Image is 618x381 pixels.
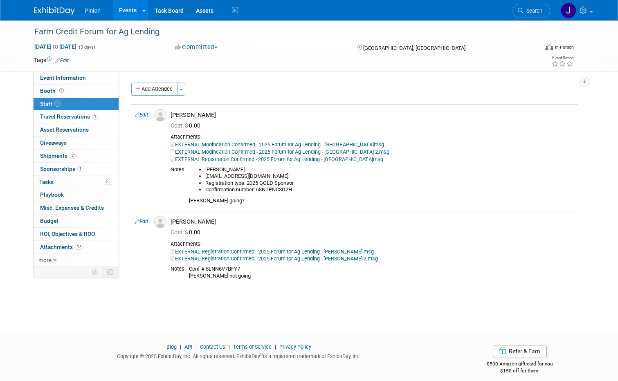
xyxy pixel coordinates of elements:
div: Event Format [494,43,574,55]
a: EXTERNAL Registration Confirmed - 2025 Forum for Ag Lending - [GEOGRAPHIC_DATA]msg [171,156,383,162]
span: Giveaways [40,139,67,146]
span: Staff [40,101,61,107]
a: Staff2 [34,98,119,110]
sup: ® [260,352,263,357]
img: Format-Inperson.png [545,44,553,50]
a: Search [512,4,550,18]
span: Booth not reserved yet [58,87,65,94]
span: 2 [54,101,61,107]
span: Event Information [40,74,86,81]
div: [PERSON_NAME] going? [189,166,575,204]
span: 1 [77,166,83,172]
span: 1 [92,114,98,120]
div: Attachments: [171,241,575,247]
div: Notes: [171,166,186,173]
span: | [273,344,278,350]
span: | [193,344,199,350]
span: Cost: $ [171,229,189,235]
li: Registration type: 2025 GOLD Sponsor [205,180,575,187]
a: API [184,344,192,350]
span: [GEOGRAPHIC_DATA], [GEOGRAPHIC_DATA] [363,45,465,51]
a: Travel Reservations1 [34,110,119,123]
span: more [38,257,52,263]
a: Contact Us [200,344,225,350]
a: Terms of Service [233,344,272,350]
a: Edit [135,112,148,118]
span: Attachments [40,244,83,250]
a: Refer & Earn [493,345,547,357]
a: EXTERNAL Registration Confirmed - 2025 Forum for Ag Lending - [PERSON_NAME] 2.msg [171,255,378,262]
span: | [227,344,232,350]
img: Associate-Profile-5.png [154,109,166,121]
li: Confirmation number: 68NTPNC3D2H [205,186,575,193]
a: Blog [166,344,177,350]
span: Shipments [40,152,76,159]
a: EXTERNAL Registration Confirmed - 2025 Forum for Ag Lending - [PERSON_NAME].msg [171,249,374,255]
span: Budget [40,217,58,224]
img: ExhibitDay [34,7,75,15]
span: Travel Reservations [40,113,98,120]
div: In-Person [555,44,574,50]
a: Sponsorships1 [34,163,119,175]
span: 0.00 [171,229,204,235]
li: [PERSON_NAME] [205,166,575,173]
div: Farm Credit Forum for Ag Lending [31,25,528,39]
span: Asset Reservations [40,126,89,133]
span: to [52,43,59,50]
span: [DATE] [DATE] [34,43,77,50]
a: Edit [55,58,69,63]
a: EXTERNAL Modification Confirmed - 2025 Forum for Ag Lending - [GEOGRAPHIC_DATA]msg [171,141,384,148]
div: Attachments: [171,134,575,140]
div: [PERSON_NAME] [171,111,575,119]
a: Asset Reservations [34,123,119,136]
div: $500 Amazon gift card for you, [456,355,584,374]
span: 0.00 [171,122,204,129]
a: Misc. Expenses & Credits [34,202,119,214]
a: ROI, Objectives & ROO [34,228,119,240]
a: Privacy Policy [279,344,311,350]
a: Playbook [34,188,119,201]
span: 2 [70,152,76,159]
div: Notes: [171,266,186,272]
span: Sponsorships [40,166,83,172]
a: Event Information [34,72,119,84]
div: Conf # 5LNN6V7BFY7 [PERSON_NAME] not going [189,266,575,279]
span: | [178,344,183,350]
div: Copyright © 2025 ExhibitDay, Inc. All rights reserved. ExhibitDay is a registered trademark of Ex... [34,351,443,360]
button: Add Attendee [131,83,178,96]
span: Pinion [85,7,101,14]
div: $150 off for them. [456,368,584,374]
a: Shipments2 [34,150,119,162]
span: Search [524,8,542,14]
a: Tasks [34,176,119,188]
button: Committed [172,43,221,52]
span: Playbook [40,191,64,198]
div: [PERSON_NAME] [171,218,575,226]
img: Associate-Profile-5.png [154,216,166,228]
a: more [34,254,119,267]
span: 17 [75,244,83,250]
span: Cost: $ [171,122,189,129]
li: [EMAIL_ADDRESS][DOMAIN_NAME] [205,173,575,180]
span: ROI, Objectives & ROO [40,231,95,237]
span: Tasks [39,179,54,185]
span: Misc. Expenses & Credits [40,204,104,211]
td: Toggle Event Tabs [102,267,119,277]
a: Edit [135,219,148,224]
a: Giveaways [34,137,119,149]
td: Tags [34,56,69,64]
span: (3 days) [78,45,95,50]
a: Booth [34,85,119,97]
a: Budget [34,215,119,227]
div: Event Rating [551,56,573,60]
img: Jennifer Plumisto [561,3,576,18]
td: Personalize Event Tab Strip [88,267,102,277]
a: Attachments17 [34,241,119,253]
a: EXTERNAL Modification Confirmed - 2025 Forum for Ag Lending - [GEOGRAPHIC_DATA] 2.msg [171,149,389,155]
span: Booth [40,87,65,94]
